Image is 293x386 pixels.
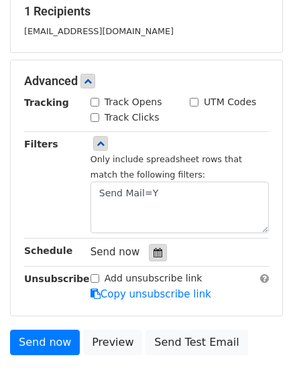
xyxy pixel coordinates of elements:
small: [EMAIL_ADDRESS][DOMAIN_NAME] [24,26,174,36]
a: Preview [83,330,142,355]
strong: Schedule [24,245,72,256]
h5: 1 Recipients [24,4,269,19]
h5: Advanced [24,74,269,88]
span: Send now [91,246,140,258]
a: Send Test Email [145,330,247,355]
strong: Filters [24,139,58,149]
label: Track Opens [105,95,162,109]
a: Send now [10,330,80,355]
iframe: Chat Widget [226,322,293,386]
strong: Tracking [24,97,69,108]
label: Track Clicks [105,111,160,125]
label: Add unsubscribe link [105,271,202,285]
strong: Unsubscribe [24,273,90,284]
label: UTM Codes [204,95,256,109]
a: Copy unsubscribe link [91,288,211,300]
small: Only include spreadsheet rows that match the following filters: [91,154,242,180]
